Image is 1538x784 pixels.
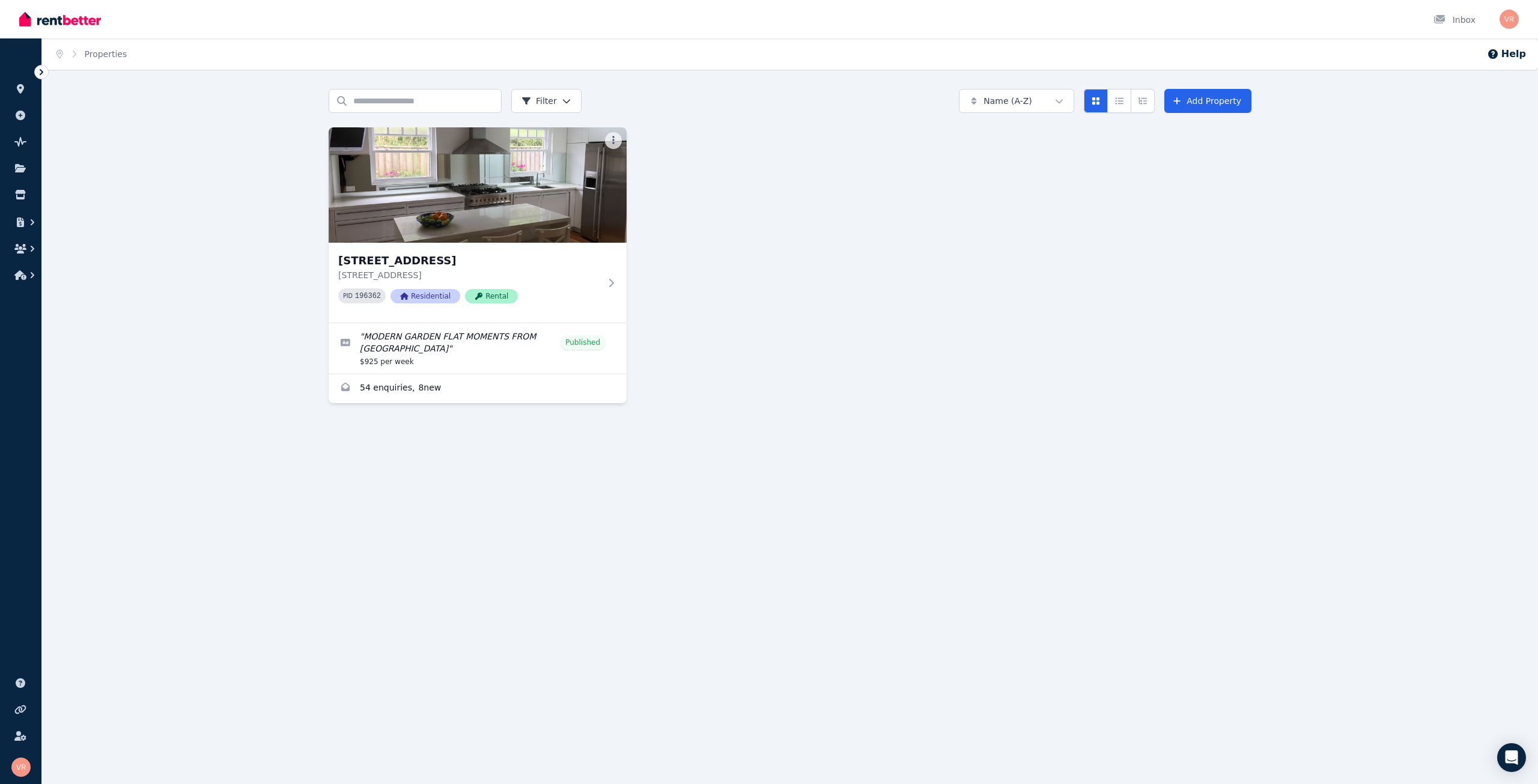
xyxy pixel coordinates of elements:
img: 64A Fairlight Ave, Fairlight [329,127,627,243]
nav: Breadcrumb [42,38,141,70]
a: Edit listing: MODERN GARDEN FLAT MOMENTS FROM MANLY BEACH [329,323,627,374]
div: Inbox [1433,14,1476,26]
a: 64A Fairlight Ave, Fairlight[STREET_ADDRESS][STREET_ADDRESS]PID 196362ResidentialRental [329,127,627,323]
img: Veronica Riding [1500,10,1519,29]
button: Compact list view [1107,89,1131,113]
h3: [STREET_ADDRESS] [338,252,600,269]
span: Name (A-Z) [983,95,1032,107]
p: [STREET_ADDRESS] [338,269,600,281]
small: PID [343,293,353,299]
a: Add Property [1164,89,1251,113]
a: Enquiries for 64A Fairlight Ave, Fairlight [329,374,627,403]
code: 196362 [355,292,381,300]
img: RentBetter [19,10,101,28]
button: Filter [511,89,582,113]
button: Expanded list view [1131,89,1155,113]
a: Properties [85,49,127,59]
div: Open Intercom Messenger [1497,743,1526,772]
div: View options [1084,89,1155,113]
button: Help [1487,47,1526,61]
button: Card view [1084,89,1108,113]
span: Rental [465,289,518,303]
span: Filter [521,95,557,107]
span: Residential [391,289,460,303]
button: Name (A-Z) [959,89,1074,113]
img: Veronica Riding [11,758,31,777]
button: More options [605,132,622,149]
